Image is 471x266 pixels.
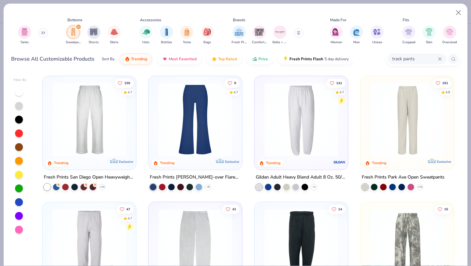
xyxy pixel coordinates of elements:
[233,17,245,23] div: Brands
[256,173,347,181] div: Gildan Adult Heavy Blend Adult 8 Oz. 50/50 Sweatpants
[206,185,210,189] span: + 9
[131,56,147,62] span: Trending
[89,40,99,45] span: Shorts
[423,26,436,45] div: filter for Slim
[444,207,448,211] span: 15
[44,173,135,181] div: Fresh Prints San Diego Open Heavyweight Sweatpants
[367,83,447,157] img: 0ed6d0be-3a42-4fd2-9b2a-c5ffc757fdcf
[338,207,342,211] span: 14
[442,26,457,45] div: filter for Oversized
[258,56,268,62] span: Price
[117,204,134,214] button: Like
[218,56,237,62] span: Top Rated
[18,26,31,45] div: filter for Tanks
[432,78,451,87] button: Like
[222,204,239,214] button: Like
[115,78,134,87] button: Like
[289,56,323,62] span: Fresh Prints Flash
[272,26,288,45] button: filter button
[371,26,384,45] div: filter for Unisex
[423,26,436,45] button: filter button
[139,26,152,45] button: filter button
[426,40,432,45] span: Slim
[128,216,132,221] div: 4.7
[283,56,288,62] img: flash.gif
[353,28,360,36] img: Men Image
[403,17,409,23] div: Fits
[330,17,346,23] div: Made For
[108,26,121,45] button: filter button
[120,53,152,65] button: Trending
[234,90,238,95] div: 4.7
[350,26,363,45] div: filter for Men
[18,26,31,45] button: filter button
[180,26,193,45] div: filter for Totes
[372,40,382,45] span: Unisex
[49,83,130,157] img: df5250ff-6f61-4206-a12c-24931b20f13c
[232,40,247,45] span: Fresh Prints
[332,28,340,36] img: Women Image
[155,83,235,157] img: f981a934-f33f-4490-a3ad-477cd5e6773b
[330,26,343,45] div: filter for Women
[207,53,242,65] button: Top Rated
[426,28,433,36] img: Slim Image
[340,90,344,95] div: 4.7
[161,40,172,45] span: Bottles
[445,90,450,95] div: 4.8
[392,55,438,63] input: Try "T-Shirt"
[128,90,132,95] div: 4.7
[330,40,342,45] span: Women
[333,156,346,169] img: Gildan logo
[275,27,285,37] img: Bella + Canvas Image
[402,26,415,45] div: filter for Cropped
[142,28,150,36] img: Hats Image
[225,160,239,164] span: Exclusive
[20,40,29,45] span: Tanks
[232,207,236,211] span: 41
[328,204,345,214] button: Like
[203,28,211,36] img: Bags Image
[140,17,161,23] div: Accessories
[67,17,82,23] div: Bottoms
[442,81,448,85] span: 191
[235,83,316,157] img: d3640c6c-b7cc-437e-9c32-b4e0b5864f30
[169,56,197,62] span: Most Favorited
[434,204,451,214] button: Like
[362,173,445,181] div: Fresh Prints Park Ave Open Sweatpants
[234,27,244,37] img: Fresh Prints Image
[160,26,173,45] button: filter button
[312,185,316,189] span: + 1
[405,28,412,36] img: Cropped Image
[66,26,81,45] button: filter button
[330,26,343,45] button: filter button
[341,83,422,157] img: bdcdfa26-1369-44b7-83e8-024d99246d52
[446,28,453,36] img: Oversized Image
[402,26,415,45] button: filter button
[157,53,201,65] button: Most Favorited
[326,78,345,87] button: Like
[417,185,422,189] span: + 11
[272,40,288,45] span: Bella + Canvas
[125,56,130,62] img: trending.gif
[252,40,267,45] span: Comfort Colors
[142,40,149,45] span: Hats
[110,40,118,45] span: Skirts
[66,26,81,45] div: filter for Sweatpants
[336,81,342,85] span: 141
[261,83,341,157] img: 13b9c606-79b1-4059-b439-68fabb1693f9
[102,56,114,62] div: Sort By
[437,160,451,164] span: Exclusive
[127,207,131,211] span: 47
[442,40,457,45] span: Oversized
[150,173,241,181] div: Fresh Prints [PERSON_NAME]-over Flared Pants
[353,40,360,45] span: Men
[183,40,191,45] span: Totes
[278,53,354,65] button: Fresh Prints Flash5 day delivery
[21,28,28,36] img: Tanks Image
[232,26,247,45] button: filter button
[90,28,97,36] img: Shorts Image
[203,40,211,45] span: Bags
[183,28,190,36] img: Totes Image
[452,7,465,19] button: Close
[201,26,214,45] button: filter button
